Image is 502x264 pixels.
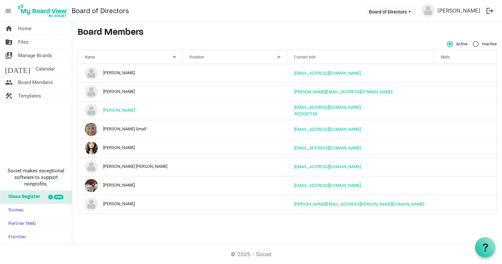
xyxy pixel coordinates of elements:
a: [PERSON_NAME][EMAIL_ADDRESS][DOMAIN_NAME] [294,89,392,94]
span: Societ makes exceptional software to support nonprofits. [3,167,69,187]
td: column header Position [183,101,287,120]
img: a6ah0srXjuZ-12Q8q2R8a_YFlpLfa_R6DrblpP7LWhseZaehaIZtCsKbqyqjCVmcIyzz-CnSwFS6VEpFR7BkWg_thumb.png [85,179,98,192]
td: ditsha_fairuz9@outlook.com is template cell column header Contact Info [287,139,434,157]
td: is template cell column header Skills [434,195,496,213]
img: no-profile-picture.svg [85,85,98,99]
span: menu [2,5,14,17]
td: is template cell column header Skills [434,157,496,176]
span: home [5,22,13,35]
td: is template cell column header Skills [434,101,496,120]
td: is template cell column header Skills [434,82,496,101]
span: Calendar [35,62,55,76]
span: Name [85,55,95,59]
td: heather@imperialtheatre.ca is template cell column header Contact Info [287,157,434,176]
td: blchalifax@gmail.com9022097258 is template cell column header Contact Info [287,101,434,120]
button: Board of Directors dropdownbutton [365,7,415,16]
span: switch_account [5,49,13,62]
a: [PERSON_NAME][EMAIL_ADDRESS][PERSON_NAME][DOMAIN_NAME] [294,202,424,207]
span: Glass Register [5,190,40,204]
a: [EMAIL_ADDRESS][DOMAIN_NAME] [294,127,361,132]
a: 9022097258 [294,111,317,116]
img: QhViuRjjbLGsYfSISLR-tr4Rxxi0Fv_tlt-T23NTfBULG3JzrpqZvCQftucg97POZwK-8bcXibYDhP0qO_gShw_thumb.png [85,142,98,155]
td: campbell.karlee.a@gmail.com is template cell column header Contact Info [287,195,434,213]
span: Frontier [5,231,26,244]
td: Karlee Campbell is template cell column header Name [78,195,183,213]
td: column header Position [183,176,287,195]
img: no-profile-picture.svg [85,104,98,117]
span: [DATE] [5,62,30,76]
img: My Board View Logo [16,3,69,19]
a: [PERSON_NAME] [435,4,483,17]
span: construction [5,89,13,102]
a: © 2025 - Societ [231,251,271,257]
span: folder_shared [5,35,13,49]
span: Files [18,35,29,49]
td: Colleen Small is template cell column header Name [78,120,183,139]
td: is template cell column header Skills [434,120,496,139]
span: Inactive [473,41,497,47]
img: imMjNJOqU8BXnO3Mo6MguZt_O7nQvWYIQ1eWC-1uuWXV9HdF0Rw3tXURKgNLYZJwx-Bo73Zsuyx9_wrtOwLJow_thumb.png [85,123,98,136]
span: Manage Boards [18,49,52,62]
span: Home [18,22,32,35]
td: Brian Carson is template cell column header Name [78,101,183,120]
td: column header Position [183,195,287,213]
span: Contact Info [294,55,316,59]
h3: Board Members [78,27,497,38]
td: Alan Pippy is template cell column header Name [78,64,183,82]
span: Partner Web [5,217,36,231]
img: no-profile-picture.svg [422,4,435,17]
td: alan_pippy88@hotmail.com is template cell column header Contact Info [287,64,434,82]
img: no-profile-picture.svg [85,160,98,173]
td: Audra McCreesh is template cell column header Name [78,82,183,101]
td: is template cell column header Skills [434,176,496,195]
td: column header Position [183,64,287,82]
div: new [54,195,63,199]
a: [EMAIL_ADDRESS][DOMAIN_NAME] [294,71,361,76]
span: Sumac [5,204,24,217]
td: column header Position [183,82,287,101]
span: Templates [18,89,41,102]
td: audra@hrideahub.com is template cell column header Contact Info [287,82,434,101]
a: [PERSON_NAME] [103,108,135,113]
td: is template cell column header Skills [434,64,496,82]
td: is template cell column header Skills [434,139,496,157]
a: [EMAIL_ADDRESS][DOMAIN_NAME] [294,183,361,188]
span: people [5,76,13,89]
td: info@creativecommunityimpact.ca is template cell column header Contact Info [287,176,434,195]
td: Heather White Brittain is template cell column header Name [78,157,183,176]
td: colleensmall13@gmail.com is template cell column header Contact Info [287,120,434,139]
td: Jacquelyn Miccolis is template cell column header Name [78,176,183,195]
a: My Board View Logo [16,3,72,19]
a: [EMAIL_ADDRESS][DOMAIN_NAME] [294,145,361,150]
button: logout [483,4,497,18]
a: [EMAIL_ADDRESS][DOMAIN_NAME] [294,105,361,110]
span: Position [190,55,204,59]
a: [EMAIL_ADDRESS][DOMAIN_NAME] [294,164,361,169]
td: Ditsha Fairuz is template cell column header Name [78,139,183,157]
img: no-profile-picture.svg [85,67,98,80]
td: column header Position [183,120,287,139]
span: Board Members [18,76,53,89]
span: Skills [441,55,450,59]
img: no-profile-picture.svg [85,198,98,211]
td: column header Position [183,139,287,157]
a: Board of Directors [72,4,129,17]
td: column header Position [183,157,287,176]
span: Active [447,41,468,47]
